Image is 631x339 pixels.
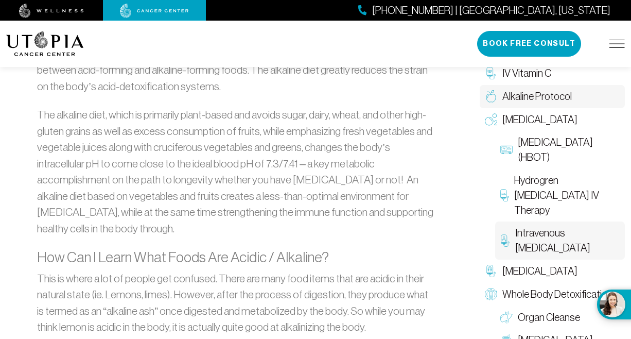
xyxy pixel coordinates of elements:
h3: How Can I Learn What Foods Are Acidic / Alkaline? [37,249,436,266]
img: logo [6,31,84,56]
span: [MEDICAL_DATA] [502,264,577,279]
span: [MEDICAL_DATA] (HBOT) [518,135,620,165]
a: [MEDICAL_DATA] [480,108,625,131]
a: Alkaline Protocol [480,85,625,108]
img: Organ Cleanse [500,311,513,324]
a: IV Vitamin C [480,62,625,85]
a: [PHONE_NUMBER] | [GEOGRAPHIC_DATA], [US_STATE] [358,3,610,18]
span: [MEDICAL_DATA] [502,112,577,127]
span: Alkaline Protocol [502,89,572,104]
p: This is where a lot of people get confused. There are many food items that are acidic in their na... [37,270,436,335]
span: Intravenous [MEDICAL_DATA] [515,226,620,256]
p: The alkaline diet, which is primarily plant-based and avoids sugar, dairy, wheat, and other high-... [37,107,436,236]
span: Hydrogren [MEDICAL_DATA] IV Therapy [514,173,620,217]
img: Hyperbaric Oxygen Therapy (HBOT) [500,144,513,156]
img: Hydrogren Peroxide IV Therapy [500,189,509,201]
span: Organ Cleanse [518,310,580,325]
a: Hydrogren [MEDICAL_DATA] IV Therapy [495,169,625,222]
img: Chelation Therapy [485,265,497,277]
img: Whole Body Detoxification [485,288,497,300]
span: Whole Body Detoxification [502,287,612,302]
span: [PHONE_NUMBER] | [GEOGRAPHIC_DATA], [US_STATE] [372,3,610,18]
a: Intravenous [MEDICAL_DATA] [495,222,625,260]
a: [MEDICAL_DATA] (HBOT) [495,131,625,169]
img: Alkaline Protocol [485,90,497,103]
a: Organ Cleanse [495,306,625,329]
a: [MEDICAL_DATA] [480,260,625,283]
img: cancer center [120,4,189,18]
img: Oxygen Therapy [485,113,497,126]
img: wellness [19,4,84,18]
img: IV Vitamin C [485,67,497,79]
img: icon-hamburger [609,40,625,48]
img: Intravenous Ozone Therapy [500,234,511,247]
a: Whole Body Detoxification [480,283,625,306]
span: IV Vitamin C [502,66,551,81]
button: Book Free Consult [477,31,581,57]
